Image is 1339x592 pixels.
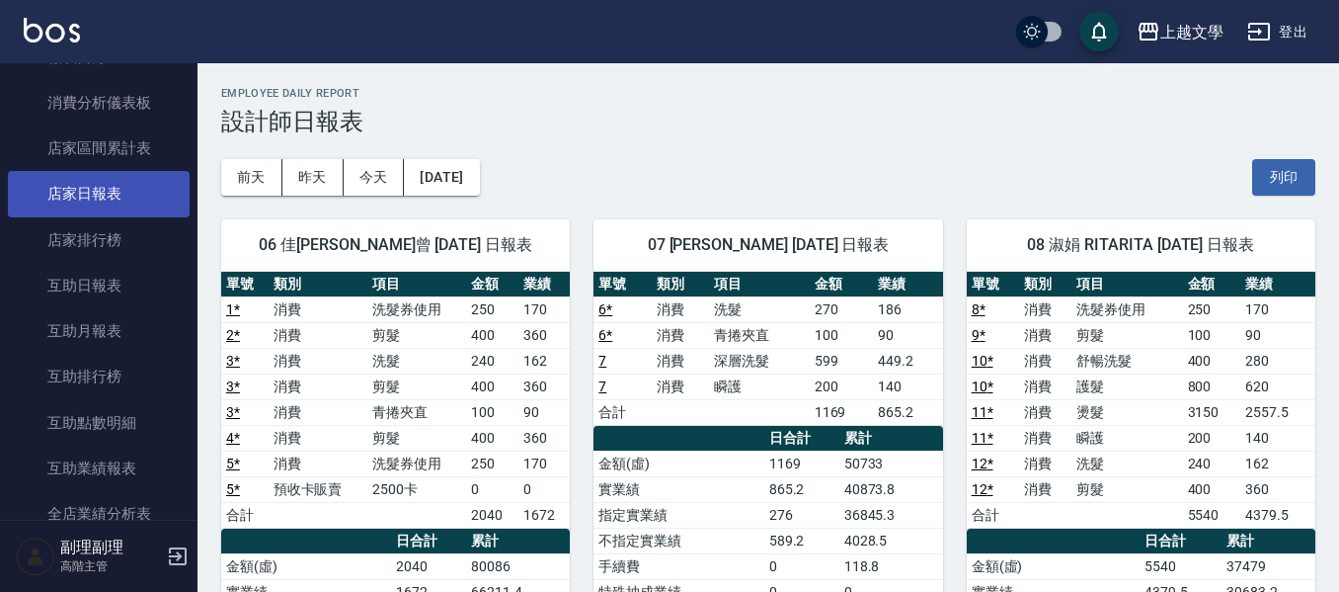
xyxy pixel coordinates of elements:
[8,308,190,354] a: 互助月報表
[839,553,943,579] td: 118.8
[598,353,606,369] a: 7
[8,126,190,171] a: 店家區間累計表
[391,529,466,554] th: 日合計
[221,272,269,297] th: 單號
[593,272,651,297] th: 單號
[367,348,466,374] td: 洗髮
[709,348,809,374] td: 深層洗髮
[873,399,943,425] td: 865.2
[873,348,943,374] td: 449.2
[810,322,873,348] td: 100
[652,272,709,297] th: 類別
[709,374,809,399] td: 瞬護
[1183,451,1241,476] td: 240
[1019,476,1071,502] td: 消費
[1240,425,1315,451] td: 140
[967,272,1315,529] table: a dense table
[282,159,344,196] button: 昨天
[1183,399,1241,425] td: 3150
[466,399,518,425] td: 100
[466,374,518,399] td: 400
[1183,502,1241,528] td: 5540
[344,159,405,196] button: 今天
[269,425,367,451] td: 消費
[16,537,55,576] img: Person
[1140,529,1221,554] th: 日合計
[1183,425,1241,451] td: 200
[873,374,943,399] td: 140
[1240,502,1315,528] td: 4379.5
[466,322,518,348] td: 400
[810,296,873,322] td: 270
[873,322,943,348] td: 90
[1019,272,1071,297] th: 類別
[1140,553,1221,579] td: 5540
[8,217,190,263] a: 店家排行榜
[269,348,367,374] td: 消費
[8,400,190,446] a: 互助點數明細
[466,502,518,528] td: 2040
[1240,296,1315,322] td: 170
[652,322,709,348] td: 消費
[1071,451,1182,476] td: 洗髮
[221,272,570,529] table: a dense table
[1019,425,1071,451] td: 消費
[269,476,367,502] td: 預收卡販賣
[1071,374,1182,399] td: 護髮
[1019,296,1071,322] td: 消費
[367,476,466,502] td: 2500卡
[839,476,943,502] td: 40873.8
[8,354,190,399] a: 互助排行榜
[1183,348,1241,374] td: 400
[1019,374,1071,399] td: 消費
[367,374,466,399] td: 剪髮
[8,171,190,216] a: 店家日報表
[1071,425,1182,451] td: 瞬護
[1183,322,1241,348] td: 100
[269,272,367,297] th: 類別
[518,296,571,322] td: 170
[221,553,391,579] td: 金額(虛)
[1239,14,1315,50] button: 登出
[1240,322,1315,348] td: 90
[466,425,518,451] td: 400
[593,528,763,553] td: 不指定實業績
[617,235,918,255] span: 07 [PERSON_NAME] [DATE] 日報表
[873,272,943,297] th: 業績
[221,108,1315,135] h3: 設計師日報表
[967,272,1019,297] th: 單號
[221,87,1315,100] h2: Employee Daily Report
[466,296,518,322] td: 250
[1019,348,1071,374] td: 消費
[810,374,873,399] td: 200
[593,399,651,425] td: 合計
[1019,322,1071,348] td: 消費
[1183,272,1241,297] th: 金額
[652,374,709,399] td: 消費
[1221,553,1315,579] td: 37479
[810,399,873,425] td: 1169
[269,451,367,476] td: 消費
[269,399,367,425] td: 消費
[367,451,466,476] td: 洗髮券使用
[367,296,466,322] td: 洗髮券使用
[269,322,367,348] td: 消費
[764,553,839,579] td: 0
[1240,476,1315,502] td: 360
[518,425,571,451] td: 360
[466,553,570,579] td: 80086
[1240,348,1315,374] td: 280
[8,491,190,537] a: 全店業績分析表
[764,426,839,452] th: 日合計
[1071,296,1182,322] td: 洗髮券使用
[1240,272,1315,297] th: 業績
[466,348,518,374] td: 240
[60,557,161,575] p: 高階主管
[810,348,873,374] td: 599
[839,451,943,476] td: 50733
[1019,399,1071,425] td: 消費
[1240,451,1315,476] td: 162
[269,374,367,399] td: 消費
[245,235,546,255] span: 06 佳[PERSON_NAME]曾 [DATE] 日報表
[593,553,763,579] td: 手續費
